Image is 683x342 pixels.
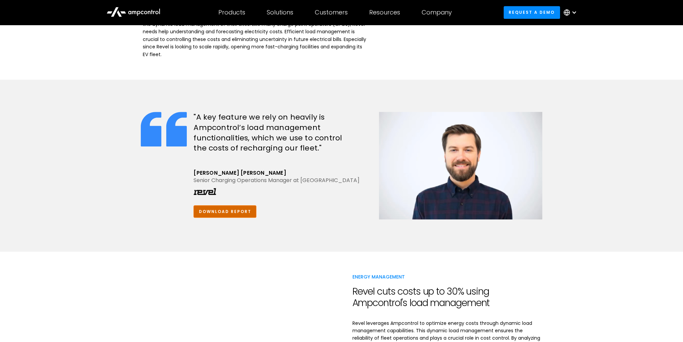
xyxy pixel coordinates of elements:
[422,9,452,16] div: Company
[315,9,348,16] div: Customers
[194,177,372,184] div: Senior Charging Operations Manager at [GEOGRAPHIC_DATA]
[369,9,400,16] div: Resources
[194,188,216,195] img: Watt EV Logo Real
[267,9,293,16] div: Solutions
[194,205,256,218] a: Download report
[504,6,560,18] a: Request a demo
[194,112,372,163] h2: "A key feature we rely on heavily is Ampcontrol’s load management functionalities, which we use t...
[141,112,187,146] img: quote icon
[379,112,543,219] img: Eric Mallia at Geotab
[352,273,541,281] p: Energy Management
[218,9,245,16] div: Products
[352,286,541,308] h2: Revel cuts costs up to 30% using Ampcontrol's load management
[194,169,372,176] div: [PERSON_NAME] [PERSON_NAME]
